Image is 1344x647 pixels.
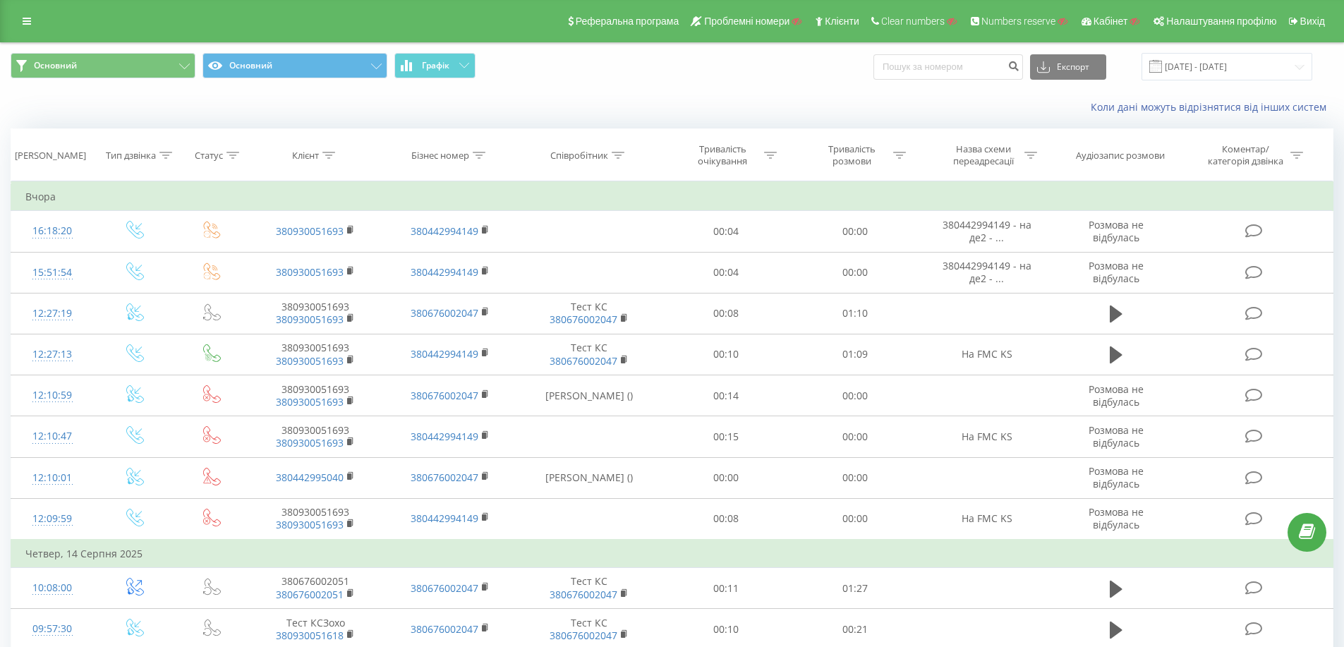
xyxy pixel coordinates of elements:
td: 00:04 [662,252,791,293]
a: Коли дані можуть відрізнятися вiд інших систем [1091,100,1333,114]
td: 380930051693 [248,293,382,334]
td: Тест КС [517,293,662,334]
a: 380930051618 [276,629,344,642]
span: Вихід [1300,16,1325,27]
a: 380930051693 [276,265,344,279]
span: Clear numbers [881,16,945,27]
td: Тест КС [517,568,662,609]
button: Основний [11,53,195,78]
a: 380676002047 [550,588,617,601]
a: 380930051693 [276,518,344,531]
button: Експорт [1030,54,1106,80]
td: 00:04 [662,211,791,252]
td: Четвер, 14 Серпня 2025 [11,540,1333,568]
td: Тест КС [517,334,662,375]
td: 380930051693 [248,498,382,540]
div: Клієнт [292,150,319,162]
div: Аудіозапис розмови [1076,150,1165,162]
a: 380930051693 [276,395,344,409]
div: 12:10:47 [25,423,80,450]
div: Назва схеми переадресації [945,143,1021,167]
td: Вчора [11,183,1333,211]
td: 00:14 [662,375,791,416]
a: 380930051693 [276,224,344,238]
div: Тривалість розмови [814,143,890,167]
a: 380676002047 [411,306,478,320]
span: Розмова не відбулась [1089,382,1144,409]
span: Розмова не відбулась [1089,218,1144,244]
span: Розмова не відбулась [1089,464,1144,490]
div: Тип дзвінка [106,150,156,162]
td: 380676002051 [248,568,382,609]
td: На FMC KS [919,334,1053,375]
span: 380442994149 - на де2 - ... [943,259,1031,285]
a: 380442994149 [411,265,478,279]
span: Основний [34,60,77,71]
a: 380676002047 [411,389,478,402]
span: Кабінет [1094,16,1128,27]
a: 380676002047 [411,471,478,484]
div: [PERSON_NAME] [15,150,86,162]
td: 01:10 [791,293,920,334]
td: 00:00 [791,375,920,416]
a: 380676002047 [411,581,478,595]
a: 380676002047 [550,313,617,326]
a: 380676002047 [550,629,617,642]
td: 00:00 [791,211,920,252]
a: 380930051693 [276,354,344,368]
div: Коментар/категорія дзвінка [1204,143,1287,167]
a: 380442994149 [411,224,478,238]
span: Numbers reserve [981,16,1055,27]
div: 16:18:20 [25,217,80,245]
td: [PERSON_NAME] () [517,457,662,498]
a: 380930051693 [276,313,344,326]
td: 00:00 [791,416,920,457]
div: Співробітник [550,150,608,162]
div: 12:10:59 [25,382,80,409]
span: Розмова не відбулась [1089,423,1144,449]
td: 00:08 [662,498,791,540]
div: 12:27:19 [25,300,80,327]
a: 380676002047 [411,622,478,636]
div: 10:08:00 [25,574,80,602]
div: Статус [195,150,223,162]
div: 12:10:01 [25,464,80,492]
td: 00:00 [791,498,920,540]
span: Клієнти [825,16,859,27]
button: Графік [394,53,476,78]
a: 380676002051 [276,588,344,601]
span: 380442994149 - на де2 - ... [943,218,1031,244]
td: 00:00 [662,457,791,498]
td: 00:08 [662,293,791,334]
input: Пошук за номером [873,54,1023,80]
a: 380442994149 [411,430,478,443]
span: Розмова не відбулась [1089,505,1144,531]
span: Налаштування профілю [1166,16,1276,27]
a: 380442994149 [411,512,478,525]
td: 01:27 [791,568,920,609]
a: 380442994149 [411,347,478,361]
div: 12:27:13 [25,341,80,368]
a: 380930051693 [276,436,344,449]
a: 380676002047 [550,354,617,368]
div: 09:57:30 [25,615,80,643]
div: Бізнес номер [411,150,469,162]
span: Реферальна програма [576,16,679,27]
td: На FMC KS [919,416,1053,457]
td: 00:00 [791,457,920,498]
span: Графік [422,61,449,71]
td: 380930051693 [248,334,382,375]
td: 00:10 [662,334,791,375]
td: На FMC KS [919,498,1053,540]
td: 01:09 [791,334,920,375]
div: Тривалість очікування [685,143,761,167]
button: Основний [202,53,387,78]
span: Проблемні номери [704,16,789,27]
td: 380930051693 [248,375,382,416]
td: 00:15 [662,416,791,457]
div: 12:09:59 [25,505,80,533]
div: 15:51:54 [25,259,80,286]
td: [PERSON_NAME] () [517,375,662,416]
td: 00:00 [791,252,920,293]
td: 00:11 [662,568,791,609]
